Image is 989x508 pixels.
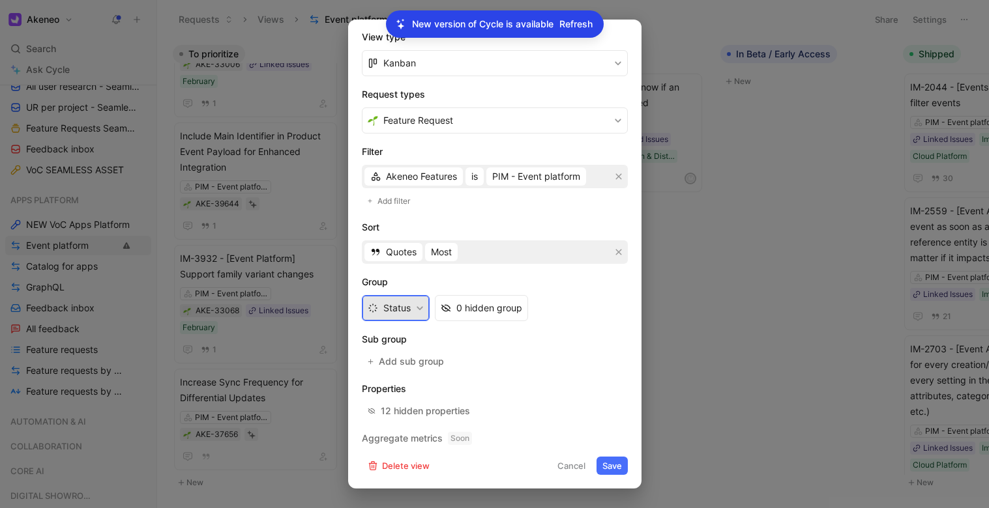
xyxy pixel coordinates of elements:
[412,16,554,32] p: New version of Cycle is available
[362,144,628,160] h2: Filter
[386,169,457,184] span: Akeneo Features
[383,113,453,128] span: Feature Request
[362,402,476,420] button: 12 hidden properties
[362,193,418,209] button: Add filter
[362,87,628,102] h2: Request types
[377,195,411,208] span: Add filter
[448,432,472,445] span: Soon
[362,29,628,45] h2: View type
[362,50,628,76] button: Kanban
[362,219,628,235] h2: Sort
[552,457,591,475] button: Cancel
[362,295,430,321] button: Status
[362,107,628,134] button: 🌱Feature Request
[381,403,470,419] div: 12 hidden properties
[362,274,628,290] h2: Group
[435,295,528,321] button: 0 hidden group
[559,16,593,32] span: Refresh
[362,457,435,475] button: Delete view
[362,332,628,347] h2: Sub group
[559,16,593,33] button: Refresh
[431,244,452,260] span: Most
[364,243,422,261] button: Quotes
[597,457,628,475] button: Save
[465,167,484,186] button: is
[364,167,463,186] button: Akeneo Features
[379,354,445,369] span: Add sub group
[492,169,580,184] span: PIM - Event platform
[471,169,478,184] span: is
[486,167,586,186] button: PIM - Event platform
[368,115,378,126] img: 🌱
[362,381,628,397] h2: Properties
[456,300,522,316] div: 0 hidden group
[362,352,451,371] button: Add sub group
[425,243,458,261] button: Most
[362,430,628,446] h2: Aggregate metrics
[386,244,417,260] span: Quotes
